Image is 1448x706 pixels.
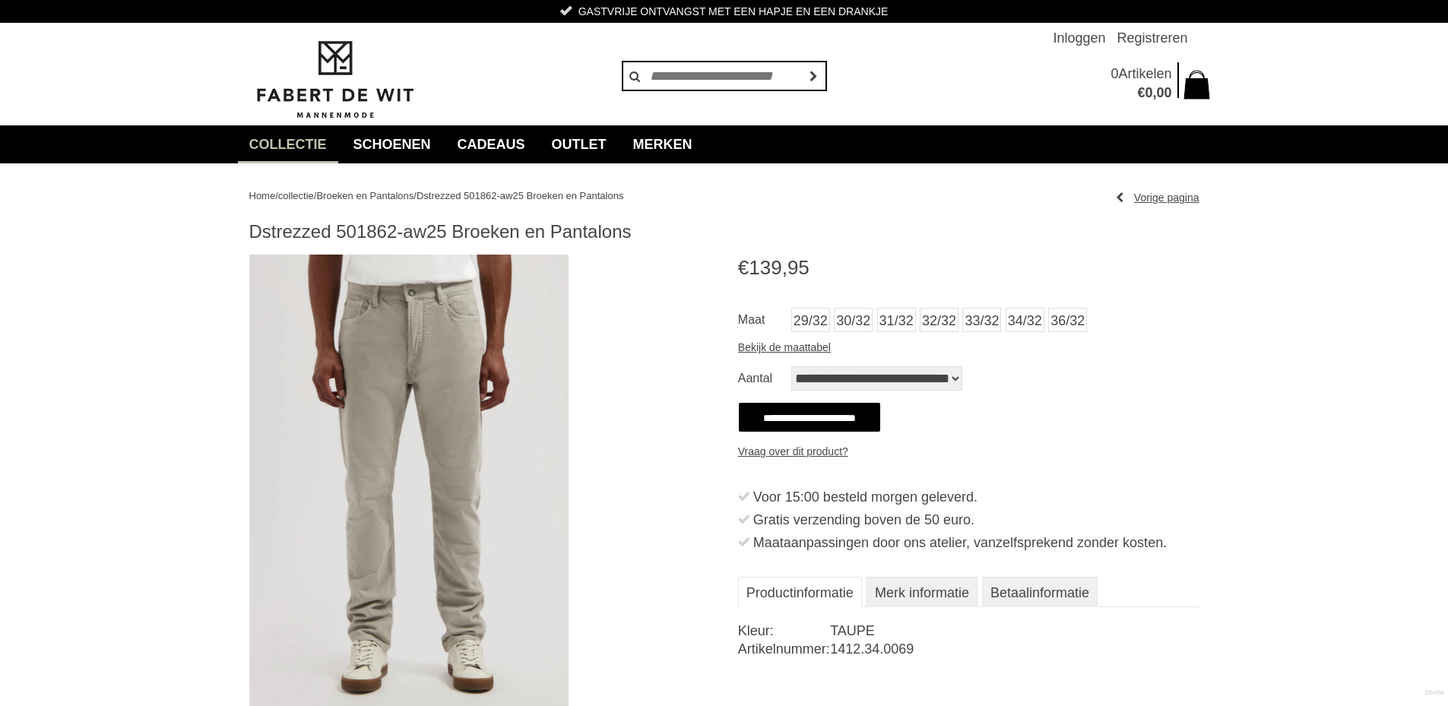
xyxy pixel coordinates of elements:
[962,308,1001,332] a: 33/32
[920,308,958,332] a: 32/32
[738,640,830,658] dt: Artikelnummer:
[738,440,848,463] a: Vraag over dit product?
[238,125,338,163] a: collectie
[540,125,618,163] a: Outlet
[249,190,276,201] a: Home
[738,622,830,640] dt: Kleur:
[738,577,862,607] a: Productinformatie
[278,190,314,201] a: collectie
[417,190,623,201] a: Dstrezzed 501862-aw25 Broeken en Pantalons
[413,190,417,201] span: /
[316,190,413,201] a: Broeken en Pantalons
[1006,308,1044,332] a: 34/32
[249,220,1199,243] h1: Dstrezzed 501862-aw25 Broeken en Pantalons
[1048,308,1087,332] a: 36/32
[834,308,873,332] a: 30/32
[738,366,791,391] label: Aantal
[1156,85,1171,100] span: 00
[738,531,1199,554] li: Maataanpassingen door ons atelier, vanzelfsprekend zonder kosten.
[877,308,916,332] a: 31/32
[753,486,1199,508] div: Voor 15:00 besteld morgen geleverd.
[1116,186,1199,209] a: Vorige pagina
[342,125,442,163] a: Schoenen
[982,577,1098,607] a: Betaalinformatie
[1111,66,1118,81] span: 0
[275,190,278,201] span: /
[446,125,537,163] a: Cadeaus
[830,622,1199,640] dd: TAUPE
[1117,23,1187,53] a: Registreren
[738,336,831,359] a: Bekijk de maattabel
[787,256,810,279] span: 95
[1145,85,1152,100] span: 0
[782,256,787,279] span: ,
[1053,23,1105,53] a: Inloggen
[1118,66,1171,81] span: Artikelen
[753,508,1199,531] div: Gratis verzending boven de 50 euro.
[830,640,1199,658] dd: 1412.34.0069
[749,256,781,279] span: 139
[738,308,1199,336] ul: Maat
[791,308,830,332] a: 29/32
[249,39,420,121] img: Fabert de Wit
[314,190,317,201] span: /
[1137,85,1145,100] span: €
[1425,683,1444,702] a: Divide
[738,256,749,279] span: €
[622,125,704,163] a: Merken
[1152,85,1156,100] span: ,
[867,577,977,607] a: Merk informatie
